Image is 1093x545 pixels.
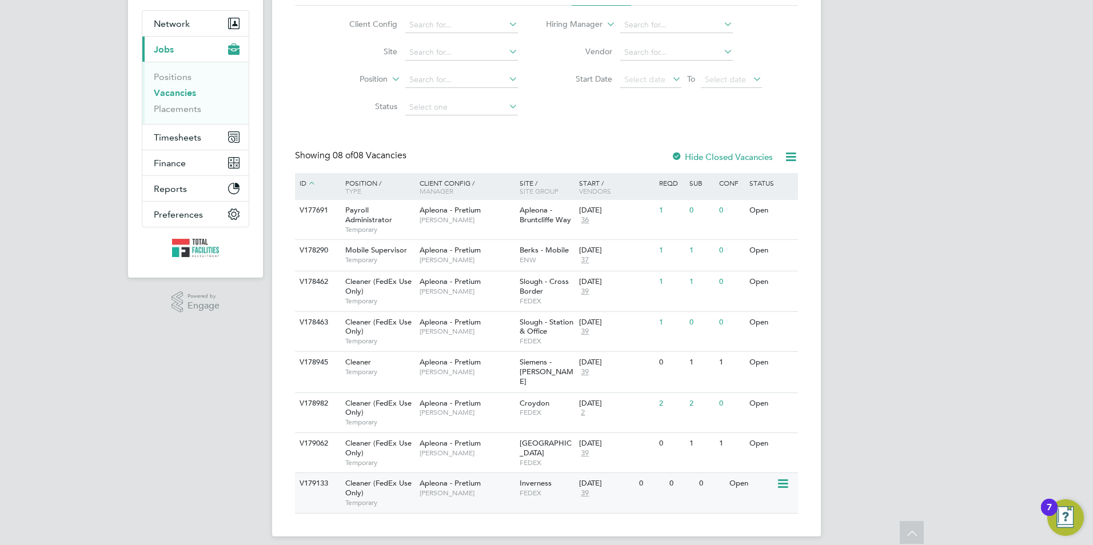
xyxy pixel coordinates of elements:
span: Engage [188,301,220,311]
div: 1 [687,433,716,454]
span: Finance [154,158,186,169]
span: Timesheets [154,132,201,143]
span: Jobs [154,44,174,55]
span: 2 [579,408,587,418]
input: Select one [405,99,518,115]
div: [DATE] [579,399,653,408]
div: V179062 [297,433,337,454]
div: ID [297,173,337,194]
div: 0 [696,473,726,494]
span: 39 [579,287,591,296]
span: FEDEX [520,408,574,417]
span: Preferences [154,209,203,220]
span: Reports [154,183,187,194]
span: Temporary [345,418,414,427]
span: 08 of [333,150,353,161]
div: [DATE] [579,318,653,327]
div: Open [747,312,796,333]
label: Status [332,101,397,111]
div: V178982 [297,393,337,414]
div: 7 [1047,507,1052,522]
div: Site / [517,173,577,201]
span: [PERSON_NAME] [420,255,514,265]
span: Temporary [345,296,414,306]
span: Payroll Administrator [345,205,392,225]
span: To [684,71,699,86]
div: 0 [687,312,716,333]
div: V178290 [297,240,337,261]
div: 2 [687,393,716,414]
span: [PERSON_NAME] [420,215,514,225]
button: Network [142,11,249,36]
div: [DATE] [579,277,653,287]
div: 0 [667,473,696,494]
div: 1 [716,433,746,454]
div: Open [727,473,776,494]
div: 1 [687,240,716,261]
span: Apleona - Pretium [420,245,481,255]
div: [DATE] [579,479,633,488]
button: Jobs [142,37,249,62]
div: Open [747,352,796,373]
a: Positions [154,71,192,82]
div: 0 [716,393,746,414]
div: [DATE] [579,246,653,255]
div: Position / [337,173,417,201]
span: Network [154,18,190,29]
div: 0 [716,240,746,261]
span: 36 [579,215,591,225]
span: Berks - Mobile [520,245,569,255]
span: FEDEX [520,458,574,467]
div: Conf [716,173,746,193]
input: Search for... [405,72,518,88]
span: Apleona - Bruntcliffe Way [520,205,571,225]
div: V177691 [297,200,337,221]
span: Apleona - Pretium [420,317,481,327]
span: Apleona - Pretium [420,438,481,448]
span: Temporary [345,255,414,265]
div: 2 [656,393,686,414]
div: Jobs [142,62,249,124]
div: 0 [656,433,686,454]
span: Mobile Supervisor [345,245,407,255]
span: Vendors [579,186,611,195]
label: Hide Closed Vacancies [671,151,773,162]
span: Temporary [345,498,414,507]
div: 1 [656,271,686,292]
span: ENW [520,255,574,265]
span: 39 [579,327,591,336]
span: Apleona - Pretium [420,357,481,367]
div: 1 [716,352,746,373]
span: [PERSON_NAME] [420,488,514,498]
div: 0 [636,473,666,494]
span: Select date [705,74,746,85]
div: Reqd [656,173,686,193]
div: Open [747,271,796,292]
label: Hiring Manager [537,19,603,30]
span: 37 [579,255,591,265]
div: V178462 [297,271,337,292]
span: Cleaner (FedEx Use Only) [345,478,412,498]
div: Showing [295,150,409,162]
span: Powered by [188,291,220,301]
div: Sub [687,173,716,193]
div: [DATE] [579,439,653,448]
a: Go to home page [142,239,249,257]
div: Open [747,393,796,414]
span: Siemens - [PERSON_NAME] [520,357,573,386]
img: tfrecruitment-logo-retina.png [172,239,219,257]
div: Client Config / [417,173,517,201]
div: 1 [687,352,716,373]
a: Powered byEngage [171,291,220,313]
div: V179133 [297,473,337,494]
label: Position [322,74,388,85]
span: Cleaner (FedEx Use Only) [345,317,412,336]
span: Apleona - Pretium [420,276,481,286]
label: Start Date [546,74,612,84]
div: [DATE] [579,358,653,367]
span: Type [345,186,361,195]
span: Cleaner (FedEx Use Only) [345,438,412,458]
a: Vacancies [154,87,196,98]
div: 1 [687,271,716,292]
span: Apleona - Pretium [420,205,481,215]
